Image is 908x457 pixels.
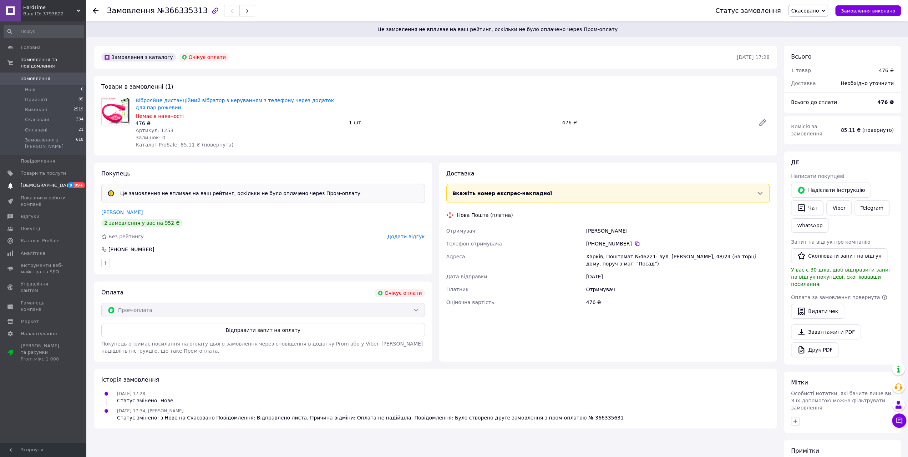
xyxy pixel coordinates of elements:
span: Замовлення та повідомлення [21,56,86,69]
img: Віброяйце дистанційний вібратор з керуванням з телефону через додаток для пар рожевий [102,97,130,125]
span: 0 [81,86,83,93]
div: Отримувач [584,283,771,296]
span: Оплата [101,289,123,296]
span: Каталог ProSale: 85.11 ₴ (повернута) [136,142,233,148]
span: Оплата за замовлення повернута [791,294,880,300]
span: Адреса [446,254,465,259]
span: №366335313 [157,6,208,15]
span: Доставка [446,170,475,177]
span: Немає в наявності [136,113,184,119]
a: Друк PDF [791,342,838,357]
span: Прийняті [25,96,47,103]
span: 334 [76,116,83,123]
span: Залишок: 0 [136,135,166,140]
span: Оціночна вартість [446,299,494,305]
span: Дії [791,159,798,166]
span: 1 товар [791,68,811,73]
span: Написати покупцеві [791,173,844,179]
span: Мітки [791,379,808,386]
span: Всього [791,53,811,60]
span: Аналітика [21,250,45,257]
div: Необхідно уточнити [836,75,898,91]
span: HardTime [23,4,77,11]
span: Замовлення [107,6,155,15]
span: 9 [68,182,73,188]
div: 476 ₴ [584,296,771,309]
span: Покупець [101,170,131,177]
span: Скасовано [791,8,819,14]
span: У вас є 30 днів, щоб відправити запит на відгук покупцеві, скопіювавши посилання. [791,267,891,287]
span: 85 [78,96,83,103]
span: Замовлення виконано [841,8,895,14]
button: Чат [791,200,823,215]
span: Інструменти веб-майстра та SEO [21,262,66,275]
a: Viber [826,200,851,215]
span: Оплачені [25,127,47,133]
span: Примітки [791,447,819,454]
div: Статус змінено: Нове [117,397,173,404]
button: Надіслати інструкцію [791,183,871,198]
span: Особисті нотатки, які бачите лише ви. З їх допомогою можна фільтрувати замовлення [791,391,893,411]
span: Скасовані [25,116,49,123]
div: Нова Пошта (платна) [455,212,515,219]
span: Показники роботи компанії [21,195,66,208]
span: Каталог ProSale [21,238,59,244]
div: Очікує оплати [375,289,425,297]
span: Маркет [21,318,39,325]
span: Дата відправки [446,274,487,279]
div: 1 шт. [346,118,559,128]
span: Управління сайтом [21,281,66,294]
span: Покупці [21,225,40,232]
button: Видати чек [791,304,844,319]
a: Редагувати [755,115,770,130]
span: Комісія за замовлення [791,124,822,136]
span: Додати відгук [387,234,425,239]
div: Ваш ID: 3793822 [23,11,86,17]
div: [PHONE_NUMBER] [108,246,155,253]
div: Це замовлення не впливає на ваш рейтинг, оскільки не було оплачено через Пром-оплату [117,190,363,197]
div: Статус змінено: з Нове на Скасовано Повідомлення: Відправлено листа. Причина відміни: Оплата не н... [117,414,624,421]
span: Вкажіть номер експрес-накладної [452,190,552,196]
span: Отримувач [446,228,475,234]
span: Замовлення з [PERSON_NAME] [25,137,76,150]
div: 2 замовлення у вас на 952 ₴ [101,219,182,227]
span: [PERSON_NAME] та рахунки [21,343,66,362]
span: [DATE] 17:28 [117,391,145,396]
span: Без рейтингу [108,234,144,239]
span: Виконані [25,106,47,113]
span: Товари та послуги [21,170,66,177]
button: Чат з покупцем [892,413,906,428]
div: 476 ₴ [559,118,752,128]
span: Доставка [791,80,816,86]
a: Завантажити PDF [791,324,861,339]
time: [DATE] 17:28 [737,54,770,60]
b: 476 ₴ [877,99,894,105]
button: Скопіювати запит на відгук [791,248,887,263]
span: Покупець отримає посилання на оплату цього замовлення через сповіщення в додатку Prom або у Viber... [101,341,423,354]
span: Всього до сплати [791,99,837,105]
span: Налаштування [21,331,57,337]
span: Головна [21,44,41,51]
div: [PERSON_NAME] [584,224,771,237]
div: Prom мікс 1 000 [21,356,66,362]
button: Замовлення виконано [835,5,901,16]
span: Гаманець компанії [21,300,66,313]
div: 476 ₴ [879,67,894,74]
span: Відгуки [21,213,39,220]
span: Телефон отримувача [446,241,502,247]
span: Запит на відгук про компанію [791,239,870,245]
button: Відправити запит на оплату [101,323,425,337]
span: Повідомлення [21,158,55,164]
div: Повернутися назад [93,7,98,14]
span: Платник [446,287,469,292]
div: Замовлення з каталогу [101,53,176,61]
span: 2519 [73,106,83,113]
span: Товари в замовленні (1) [101,83,173,90]
div: Очікує оплати [179,53,229,61]
span: 99+ [73,182,85,188]
input: Пошук [4,25,84,38]
a: Віброяйце дистанційний вібратор з керуванням з телефону через додаток для пар рожевий [136,98,334,110]
span: [DEMOGRAPHIC_DATA] [21,182,73,189]
a: [PERSON_NAME] [101,209,143,215]
span: Артикул: 1253 [136,128,173,133]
